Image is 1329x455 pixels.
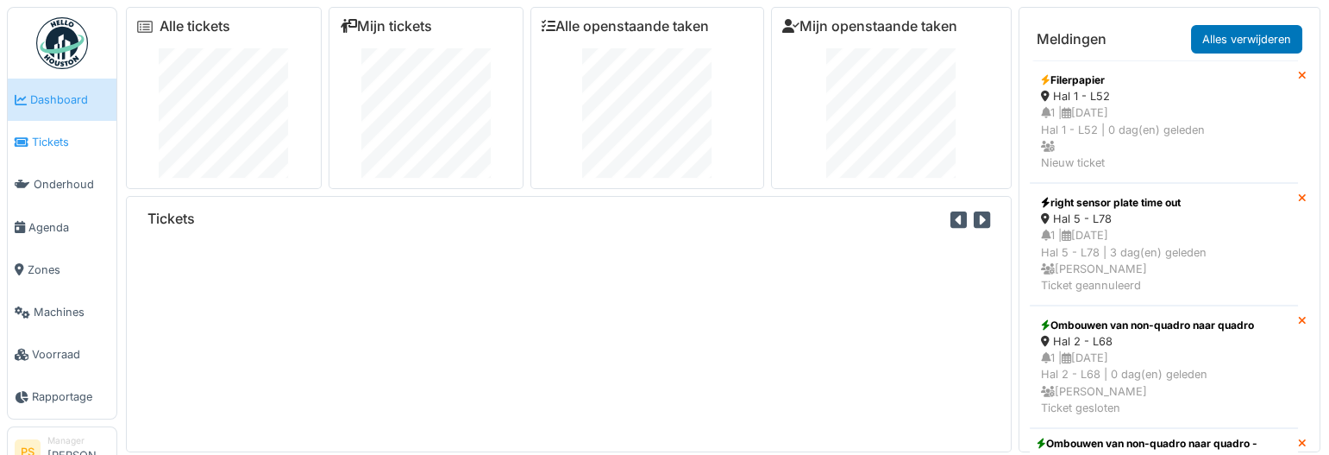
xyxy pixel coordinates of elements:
[8,333,116,376] a: Voorraad
[34,176,110,193] span: Onderhoud
[1041,104,1287,171] div: 1 | [DATE] Hal 1 - L52 | 0 dag(en) geleden Nieuw ticket
[8,249,116,291] a: Zones
[782,18,957,35] a: Mijn openstaande taken
[1037,31,1106,47] h6: Meldingen
[32,134,110,150] span: Tickets
[1041,211,1287,227] div: Hal 5 - L78
[1030,183,1298,306] a: right sensor plate time out Hal 5 - L78 1 |[DATE]Hal 5 - L78 | 3 dag(en) geleden [PERSON_NAME]Tic...
[8,376,116,418] a: Rapportage
[8,79,116,121] a: Dashboard
[160,18,230,35] a: Alle tickets
[1041,318,1287,333] div: Ombouwen van non-quadro naar quadro
[1041,350,1287,416] div: 1 | [DATE] Hal 2 - L68 | 0 dag(en) geleden [PERSON_NAME] Ticket gesloten
[1030,60,1298,183] a: Filerpapier Hal 1 - L52 1 |[DATE]Hal 1 - L52 | 0 dag(en) geleden Nieuw ticket
[1191,25,1302,54] a: Alles verwijderen
[28,262,110,278] span: Zones
[28,219,110,236] span: Agenda
[1041,227,1287,294] div: 1 | [DATE] Hal 5 - L78 | 3 dag(en) geleden [PERSON_NAME] Ticket geannuleerd
[340,18,432,35] a: Mijn tickets
[147,211,195,227] h6: Tickets
[542,18,709,35] a: Alle openstaande taken
[30,92,110,108] span: Dashboard
[1041,88,1287,104] div: Hal 1 - L52
[1041,195,1287,211] div: right sensor plate time out
[8,291,116,333] a: Machines
[8,206,116,249] a: Agenda
[1041,73,1287,88] div: Filerpapier
[1041,333,1287,350] div: Hal 2 - L68
[32,346,110,363] span: Voorraad
[36,17,88,69] img: Badge_color-CXgf-gQk.svg
[8,163,116,205] a: Onderhoud
[47,434,110,447] div: Manager
[32,389,110,405] span: Rapportage
[8,121,116,163] a: Tickets
[1030,306,1298,428] a: Ombouwen van non-quadro naar quadro Hal 2 - L68 1 |[DATE]Hal 2 - L68 | 0 dag(en) geleden [PERSON_...
[34,304,110,320] span: Machines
